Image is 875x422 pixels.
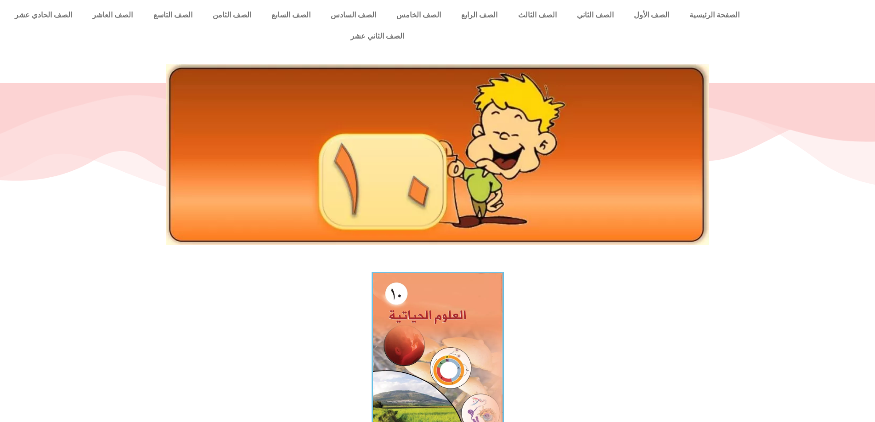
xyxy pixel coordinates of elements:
a: الصف الخامس [386,5,451,26]
a: الصف الثاني [567,5,624,26]
a: الصف التاسع [143,5,202,26]
a: الصف السابع [261,5,321,26]
a: الصف السادس [321,5,386,26]
a: الصف الثاني عشر [5,26,750,47]
a: الصف الثالث [508,5,566,26]
a: الصف الحادي عشر [5,5,82,26]
a: الصف الرابع [451,5,508,26]
a: الصف الأول [624,5,679,26]
a: الصفحة الرئيسية [679,5,750,26]
a: الصف العاشر [82,5,143,26]
a: الصف الثامن [203,5,261,26]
